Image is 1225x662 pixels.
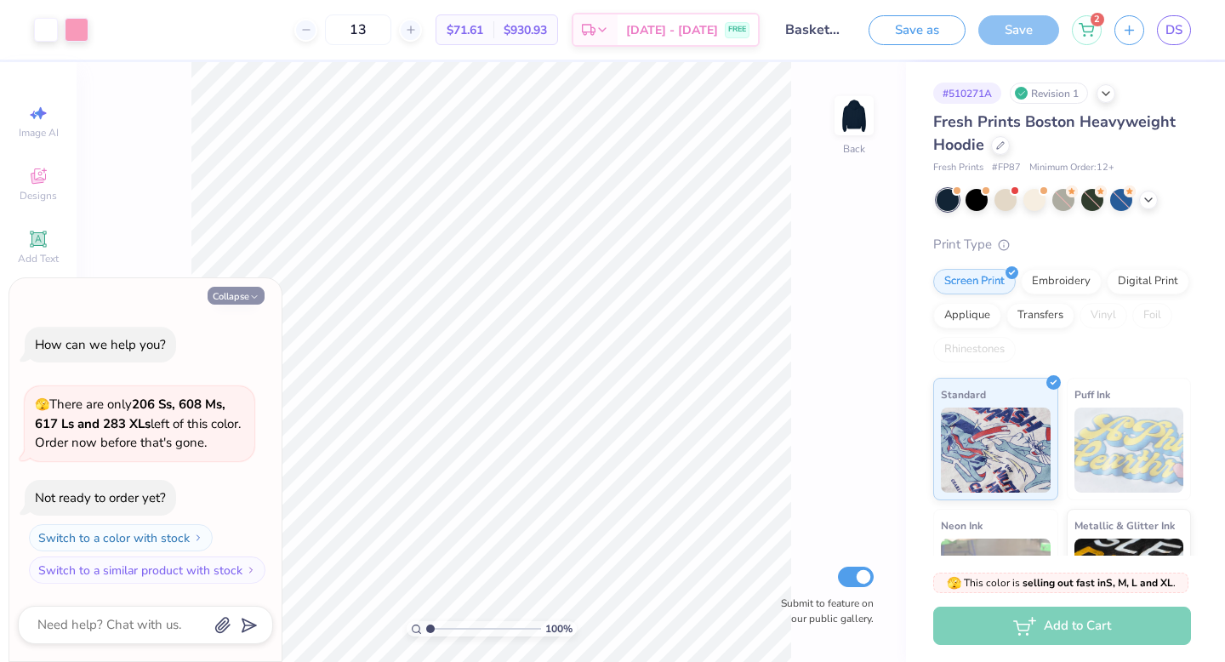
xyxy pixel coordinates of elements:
[35,489,166,506] div: Not ready to order yet?
[1074,516,1175,534] span: Metallic & Glitter Ink
[19,126,59,140] span: Image AI
[1006,303,1074,328] div: Transfers
[208,287,265,305] button: Collapse
[1023,576,1173,590] strong: selling out fast in S, M, L and XL
[941,385,986,403] span: Standard
[933,83,1001,104] div: # 510271A
[772,13,856,47] input: Untitled Design
[193,533,203,543] img: Switch to a color with stock
[1080,303,1127,328] div: Vinyl
[1165,20,1182,40] span: DS
[1021,269,1102,294] div: Embroidery
[843,141,865,157] div: Back
[1029,161,1114,175] span: Minimum Order: 12 +
[1074,385,1110,403] span: Puff Ink
[545,621,573,636] span: 100 %
[29,556,265,584] button: Switch to a similar product with stock
[1107,269,1189,294] div: Digital Print
[20,189,57,203] span: Designs
[29,524,213,551] button: Switch to a color with stock
[941,408,1051,493] img: Standard
[1132,303,1172,328] div: Foil
[933,337,1016,362] div: Rhinestones
[18,252,59,265] span: Add Text
[933,235,1191,254] div: Print Type
[246,565,256,575] img: Switch to a similar product with stock
[35,336,166,353] div: How can we help you?
[1157,15,1191,45] a: DS
[869,15,966,45] button: Save as
[1010,83,1088,104] div: Revision 1
[504,21,547,39] span: $930.93
[35,396,241,451] span: There are only left of this color. Order now before that's gone.
[947,575,1176,591] span: This color is .
[941,516,983,534] span: Neon Ink
[772,596,874,626] label: Submit to feature on our public gallery.
[933,161,983,175] span: Fresh Prints
[947,575,961,591] span: 🫣
[1091,13,1104,26] span: 2
[933,111,1176,155] span: Fresh Prints Boston Heavyweight Hoodie
[933,303,1001,328] div: Applique
[837,99,871,133] img: Back
[1074,408,1184,493] img: Puff Ink
[933,269,1016,294] div: Screen Print
[626,21,718,39] span: [DATE] - [DATE]
[1074,539,1184,624] img: Metallic & Glitter Ink
[447,21,483,39] span: $71.61
[941,539,1051,624] img: Neon Ink
[35,397,49,413] span: 🫣
[992,161,1021,175] span: # FP87
[35,396,225,432] strong: 206 Ss, 608 Ms, 617 Ls and 283 XLs
[728,24,746,36] span: FREE
[325,14,391,45] input: – –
